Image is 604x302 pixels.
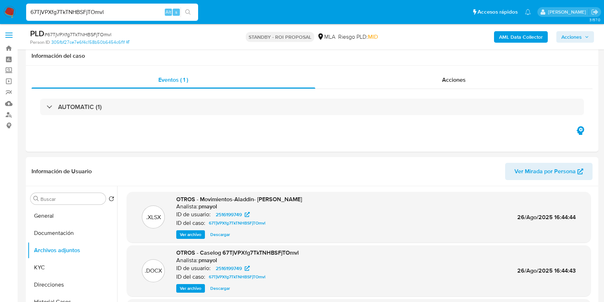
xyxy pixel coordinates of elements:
[40,196,103,202] input: Buscar
[206,219,268,227] a: 67TjVPXfg7TkTNHBSFjTOmvl
[514,163,576,180] span: Ver Mirada por Persona
[176,265,211,272] p: ID de usuario:
[44,31,111,38] span: # 67TjVPXfg7TkTNHBSFjTOmvl
[181,7,195,17] button: search-icon
[40,99,584,115] div: AUTOMATIC (1)
[338,33,378,41] span: Riesgo PLD:
[28,225,117,242] button: Documentación
[548,9,589,15] p: patricia.mayol@mercadolibre.com
[28,276,117,293] button: Direcciones
[145,267,162,275] p: .DOCX
[32,52,593,60] h1: Información del caso
[51,39,129,46] a: 305fbf27ce7e6f4c158b50b6454c6f1f
[26,8,198,17] input: Buscar usuario o caso...
[207,284,234,293] button: Descargar
[146,213,161,221] p: .XLSX
[30,28,44,39] b: PLD
[556,31,594,43] button: Acciones
[478,8,518,16] span: Accesos rápidos
[207,230,234,239] button: Descargar
[176,203,198,210] p: Analista:
[28,259,117,276] button: KYC
[198,203,217,210] h6: pmayol
[176,211,211,218] p: ID de usuario:
[246,32,314,42] p: STANDBY - ROI PROPOSAL
[368,33,378,41] span: MID
[210,285,230,292] span: Descargar
[30,39,50,46] b: Person ID
[517,266,576,275] span: 26/Ago/2025 16:44:43
[505,163,593,180] button: Ver Mirada por Persona
[180,285,201,292] span: Ver archivo
[211,210,254,219] a: 2516199749
[561,31,582,43] span: Acciones
[176,230,205,239] button: Ver archivo
[517,213,576,221] span: 26/Ago/2025 16:44:44
[109,196,114,204] button: Volver al orden por defecto
[209,273,265,281] span: 67TjVPXfg7TkTNHBSFjTOmvl
[176,273,205,280] p: ID del caso:
[216,264,242,273] span: 2516199749
[591,8,599,16] a: Salir
[180,231,201,238] span: Ver archivo
[494,31,548,43] button: AML Data Collector
[32,168,92,175] h1: Información de Usuario
[206,273,268,281] a: 67TjVPXfg7TkTNHBSFjTOmvl
[175,9,177,15] span: s
[158,76,188,84] span: Eventos ( 1 )
[28,207,117,225] button: General
[198,257,217,264] h6: pmayol
[176,284,205,293] button: Ver archivo
[317,33,335,41] div: MLA
[176,195,302,203] span: OTROS - Movimientos-Aladdin- [PERSON_NAME]
[28,242,117,259] button: Archivos adjuntos
[176,249,299,257] span: OTROS - Caselog 67TjVPXfg7TkTNHBSFjTOmvl
[216,210,242,219] span: 2516199749
[211,264,254,273] a: 2516199749
[166,9,171,15] span: Alt
[209,219,265,227] span: 67TjVPXfg7TkTNHBSFjTOmvl
[33,196,39,202] button: Buscar
[176,220,205,227] p: ID del caso:
[499,31,543,43] b: AML Data Collector
[176,257,198,264] p: Analista:
[210,231,230,238] span: Descargar
[442,76,466,84] span: Acciones
[525,9,531,15] a: Notificaciones
[58,103,102,111] h3: AUTOMATIC (1)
